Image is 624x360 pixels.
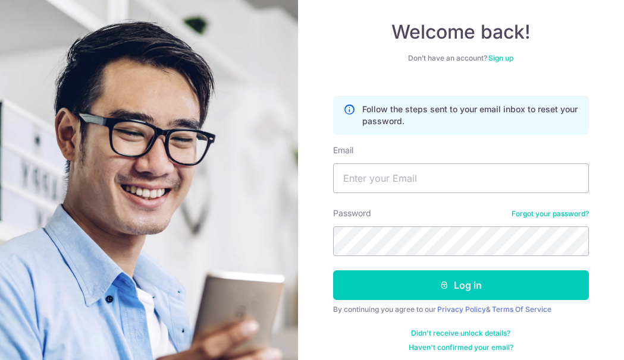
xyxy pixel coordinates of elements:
a: Haven't confirmed your email? [409,343,513,352]
button: Log in [333,270,589,300]
a: Terms Of Service [492,305,551,314]
h4: Welcome back! [333,20,589,44]
label: Email [333,144,353,156]
a: Forgot your password? [512,209,589,219]
input: Enter your Email [333,163,589,193]
a: Privacy Policy [437,305,486,314]
div: Don’t have an account? [333,53,589,63]
div: By continuing you agree to our & [333,305,589,314]
label: Password [333,207,371,219]
p: Follow the steps sent to your email inbox to reset your password. [362,103,579,127]
a: Didn't receive unlock details? [411,329,510,338]
a: Sign up [488,53,513,62]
